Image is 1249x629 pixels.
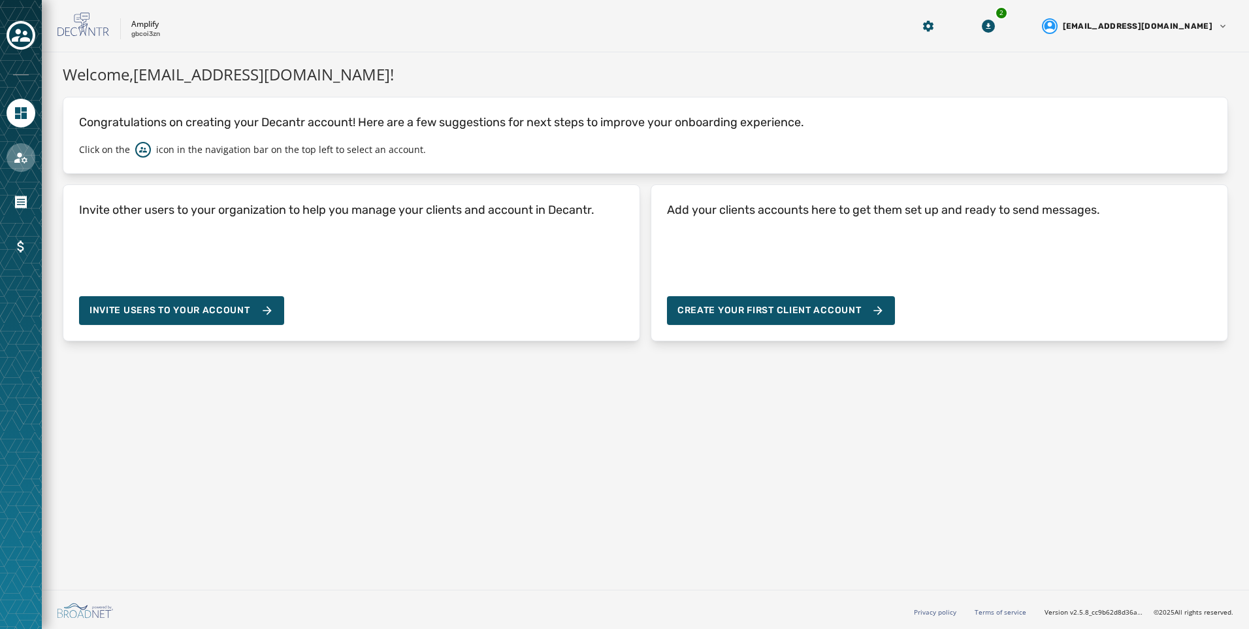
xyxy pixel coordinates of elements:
[1070,607,1143,617] span: v2.5.8_cc9b62d8d36ac40d66e6ee4009d0e0f304571100
[7,143,35,172] a: Navigate to Account
[977,14,1000,38] button: Download Menu
[667,201,1100,219] h4: Add your clients accounts here to get them set up and ready to send messages.
[79,113,1212,131] p: Congratulations on creating your Decantr account! Here are a few suggestions for next steps to im...
[79,143,130,156] p: Click on the
[79,296,284,325] button: Invite Users to your account
[914,607,956,617] a: Privacy policy
[975,607,1026,617] a: Terms of service
[677,304,884,317] span: Create your first client account
[7,21,35,50] button: Toggle account select drawer
[7,188,35,216] a: Navigate to Orders
[7,232,35,261] a: Navigate to Billing
[916,14,940,38] button: Manage global settings
[156,143,426,156] p: icon in the navigation bar on the top left to select an account.
[63,63,1228,86] h1: Welcome, [EMAIL_ADDRESS][DOMAIN_NAME] !
[1063,21,1212,31] span: [EMAIL_ADDRESS][DOMAIN_NAME]
[995,7,1008,20] div: 2
[1154,607,1233,617] span: © 2025 All rights reserved.
[667,296,895,325] button: Create your first client account
[1037,13,1233,39] button: User settings
[89,304,250,317] span: Invite Users to your account
[1045,607,1143,617] span: Version
[79,201,594,219] h4: Invite other users to your organization to help you manage your clients and account in Decantr.
[131,19,159,29] p: Amplify
[7,99,35,127] a: Navigate to Home
[131,29,160,39] p: gbcoi3zn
